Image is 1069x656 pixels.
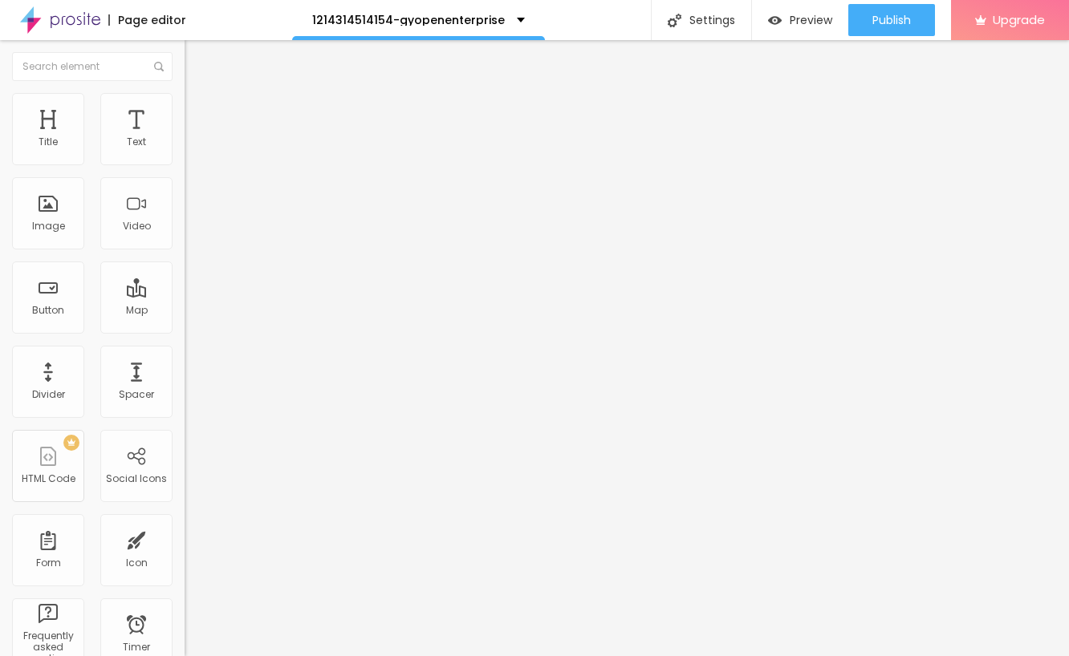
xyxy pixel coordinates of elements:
iframe: Editor [185,40,1069,656]
span: Preview [790,14,832,26]
div: Page editor [108,14,186,26]
div: Spacer [119,389,154,400]
div: Social Icons [106,473,167,484]
button: Publish [848,4,935,36]
div: Image [32,221,65,232]
input: Search element [12,52,173,81]
img: view-1.svg [768,14,782,27]
img: Icone [668,14,681,27]
div: HTML Code [22,473,75,484]
div: Video [123,221,151,232]
span: Upgrade [993,13,1045,26]
div: Text [127,136,146,148]
div: Form [36,557,61,569]
div: Title [39,136,58,148]
div: Button [32,305,64,316]
span: Publish [872,14,911,26]
img: Icone [154,62,164,71]
p: 1214314514154-gyopenenterprise [312,14,505,26]
div: Map [126,305,148,316]
div: Icon [126,557,148,569]
div: Divider [32,389,65,400]
button: Preview [752,4,848,36]
div: Timer [123,642,150,653]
